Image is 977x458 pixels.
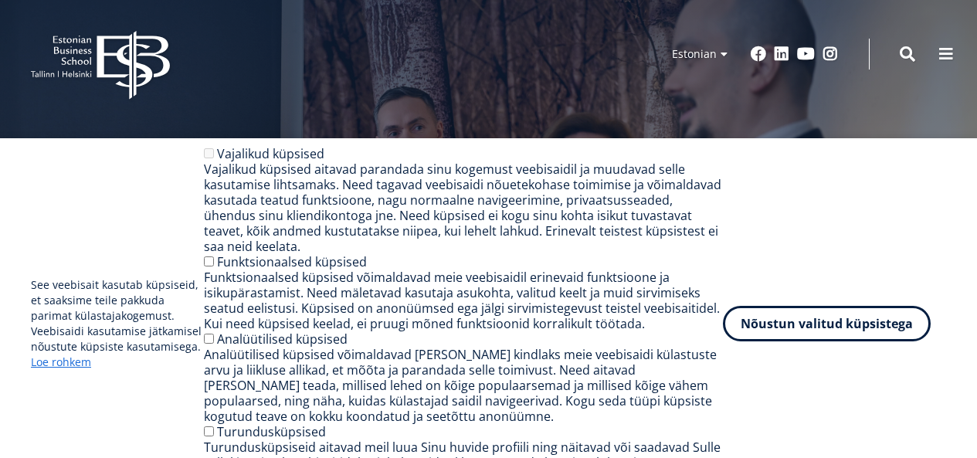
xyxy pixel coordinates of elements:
[723,306,931,341] button: Nõustun valitud küpsistega
[31,277,204,370] p: See veebisait kasutab küpsiseid, et saaksime teile pakkuda parimat külastajakogemust. Veebisaidi ...
[797,46,815,62] a: Youtube
[31,355,91,370] a: Loe rohkem
[217,423,326,440] label: Turundusküpsised
[774,46,789,62] a: Linkedin
[823,46,838,62] a: Instagram
[204,270,724,331] div: Funktsionaalsed küpsised võimaldavad meie veebisaidil erinevaid funktsioone ja isikupärastamist. ...
[204,161,724,254] div: Vajalikud küpsised aitavad parandada sinu kogemust veebisaidil ja muudavad selle kasutamise lihts...
[204,347,724,424] div: Analüütilised küpsised võimaldavad [PERSON_NAME] kindlaks meie veebisaidi külastuste arvu ja liik...
[217,145,324,162] label: Vajalikud küpsised
[217,331,348,348] label: Analüütilised küpsised
[217,253,367,270] label: Funktsionaalsed küpsised
[751,46,766,62] a: Facebook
